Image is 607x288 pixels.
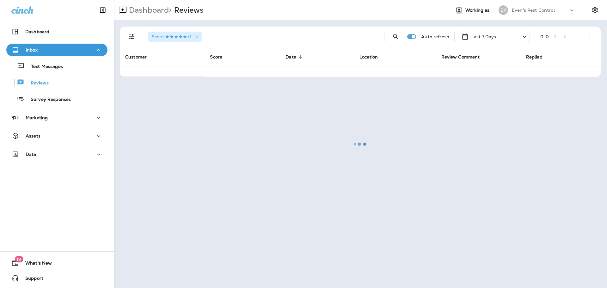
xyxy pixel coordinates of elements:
[25,64,63,70] p: Text Messages
[6,92,107,106] button: Survey Responses
[6,272,107,285] button: Support
[15,256,23,262] span: 19
[6,44,107,56] button: Inbox
[6,76,107,89] button: Reviews
[24,97,71,103] p: Survey Responses
[26,115,48,120] p: Marketing
[19,276,43,283] span: Support
[6,257,107,269] button: 19What's New
[6,111,107,124] button: Marketing
[25,29,49,34] p: Dashboard
[26,152,36,157] p: Data
[94,4,112,16] button: Collapse Sidebar
[6,59,107,73] button: Text Messages
[19,260,52,268] span: What's New
[26,133,40,138] p: Assets
[24,80,49,86] p: Reviews
[6,25,107,38] button: Dashboard
[6,148,107,161] button: Data
[26,47,38,52] p: Inbox
[6,130,107,142] button: Assets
